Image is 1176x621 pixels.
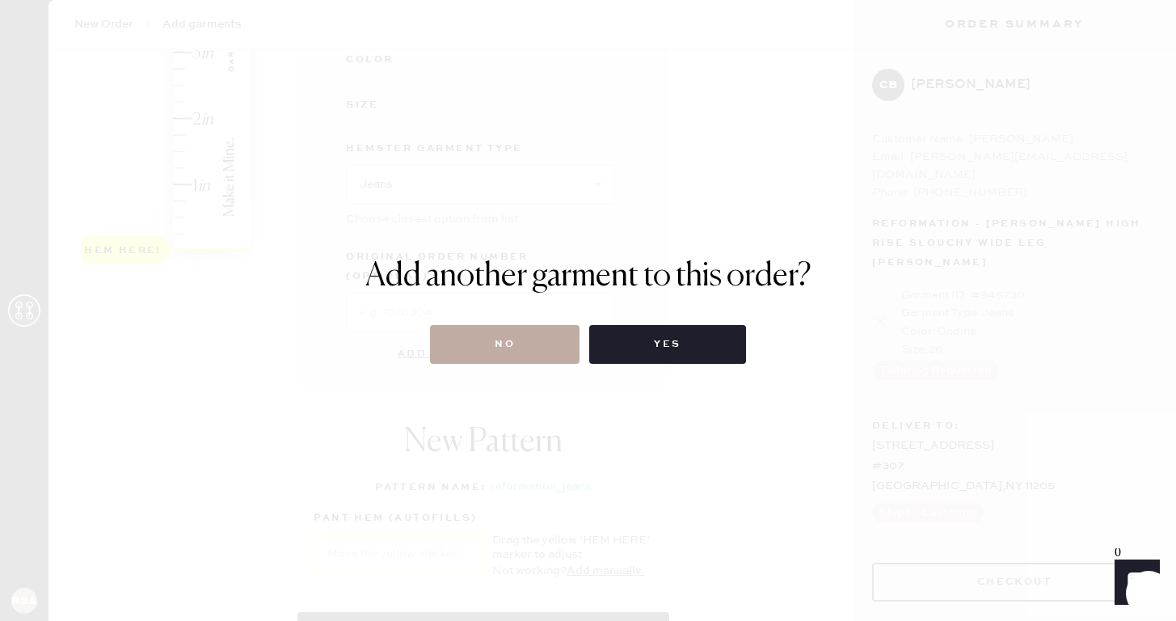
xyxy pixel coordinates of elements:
h1: Add another garment to this order? [365,257,811,296]
button: No [430,325,580,364]
button: Yes [589,325,745,364]
iframe: Front Chat [1099,548,1169,618]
